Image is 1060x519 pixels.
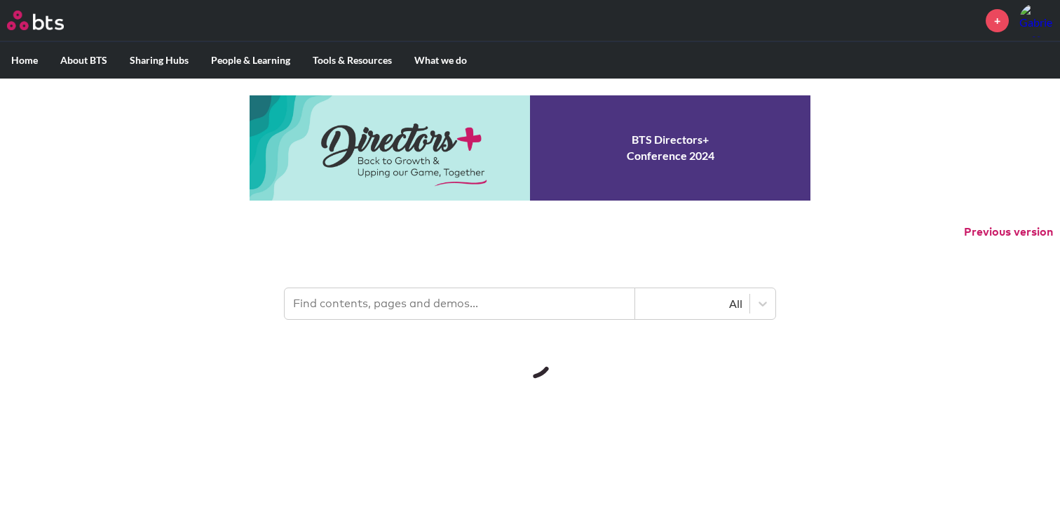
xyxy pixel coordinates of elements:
[403,42,478,79] label: What we do
[1019,4,1053,37] img: Gabriela Amorim
[49,42,118,79] label: About BTS
[285,288,635,319] input: Find contents, pages and demos...
[301,42,403,79] label: Tools & Resources
[7,11,64,30] img: BTS Logo
[250,95,810,201] a: Conference 2024
[642,296,742,311] div: All
[986,9,1009,32] a: +
[200,42,301,79] label: People & Learning
[1019,4,1053,37] a: Profile
[7,11,90,30] a: Go home
[964,224,1053,240] button: Previous version
[118,42,200,79] label: Sharing Hubs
